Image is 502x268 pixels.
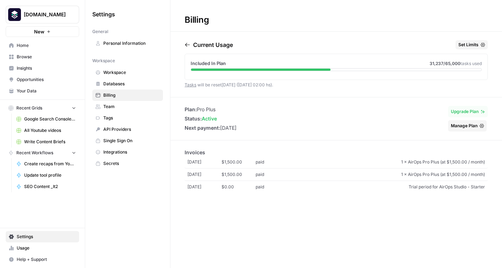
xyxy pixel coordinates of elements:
[103,40,160,47] span: Personal Information
[24,183,76,190] span: SEO Content _It2
[17,88,76,94] span: Your Data
[92,158,163,169] a: Secrets
[193,41,233,49] p: Current Usage
[6,26,79,37] button: New
[185,168,488,181] a: [DATE]$1,500.00paid1 × AirOps Pro Plus (at $1,500.00 / month)
[103,92,160,98] span: Billing
[17,65,76,71] span: Insights
[6,63,79,74] a: Insights
[451,123,478,129] span: Manage Plan
[6,242,79,254] a: Usage
[222,184,256,190] span: $0.00
[6,6,79,23] button: Workspace: Platformengineering.org
[92,78,163,90] a: Databases
[13,125,79,136] a: All Youtube videos
[17,42,76,49] span: Home
[13,158,79,170] a: Create recaps from Youtube videos WIP [PERSON_NAME]
[24,161,76,167] span: Create recaps from Youtube videos WIP [PERSON_NAME]
[103,126,160,133] span: API Providers
[24,116,76,122] span: Google Search Console - [DOMAIN_NAME]
[256,184,290,190] span: paid
[92,67,163,78] a: Workspace
[185,82,273,87] span: will be reset [DATE] ([DATE] 02:00 hs) .
[92,112,163,124] a: Tags
[13,181,79,192] a: SEO Content _It2
[185,116,202,122] span: Status:
[290,171,485,178] span: 1 × AirOps Pro Plus (at $1,500.00 / month)
[170,14,223,26] div: Billing
[6,51,79,63] a: Browse
[185,125,220,131] span: Next payment:
[222,159,256,165] span: $1,500.00
[430,61,460,66] span: 31,237 /65,000
[103,160,160,167] span: Secrets
[185,106,197,112] span: Plan:
[24,127,76,134] span: All Youtube videos
[6,148,79,158] button: Recent Workflows
[187,184,222,190] span: [DATE]
[185,181,488,193] a: [DATE]$0.00paidTrial period for AirOps Studio - Starter
[460,61,482,66] span: tasks used
[185,156,488,168] a: [DATE]$1,500.00paid1 × AirOps Pro Plus (at $1,500.00 / month)
[92,58,115,64] span: Workspace
[92,124,163,135] a: API Providers
[16,105,42,111] span: Recent Grids
[448,106,488,117] button: Upgrade Plan
[185,82,196,87] a: Tasks
[103,149,160,155] span: Integrations
[6,40,79,51] a: Home
[24,172,76,178] span: Update tool profile
[103,81,160,87] span: Databases
[6,85,79,97] a: Your Data
[92,135,163,146] a: Single Sign On
[24,139,76,145] span: Write Content Briefs
[6,74,79,85] a: Opportunities
[6,254,79,265] button: Help + Support
[92,146,163,158] a: Integrations
[92,90,163,101] a: Billing
[202,116,217,122] span: active
[17,245,76,251] span: Usage
[92,10,115,18] span: Settings
[185,124,236,132] li: [DATE]
[17,256,76,263] span: Help + Support
[13,170,79,181] a: Update tool profile
[191,60,226,67] span: Included In Plan
[17,76,76,83] span: Opportunities
[17,234,76,240] span: Settings
[13,136,79,148] a: Write Content Briefs
[455,40,488,49] button: Set Limits
[92,101,163,112] a: Team
[92,38,163,49] a: Personal Information
[222,171,256,178] span: $1,500.00
[6,103,79,113] button: Recent Grids
[185,106,236,113] li: Pro Plus
[103,69,160,76] span: Workspace
[451,108,479,115] span: Upgrade Plan
[34,28,44,35] span: New
[8,8,21,21] img: Platformengineering.org Logo
[17,54,76,60] span: Browse
[13,113,79,125] a: Google Search Console - [DOMAIN_NAME]
[256,159,290,165] span: paid
[103,103,160,110] span: Team
[6,231,79,242] a: Settings
[256,171,290,178] span: paid
[458,42,479,48] span: Set Limits
[290,159,485,165] span: 1 × AirOps Pro Plus (at $1,500.00 / month)
[448,120,487,132] button: Manage Plan
[290,184,485,190] span: Trial period for AirOps Studio - Starter
[92,28,108,35] span: General
[103,138,160,144] span: Single Sign On
[24,11,67,18] span: [DOMAIN_NAME]
[16,150,53,156] span: Recent Workflows
[103,115,160,121] span: Tags
[185,149,488,156] p: Invoices
[187,171,222,178] span: [DATE]
[187,159,222,165] span: [DATE]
